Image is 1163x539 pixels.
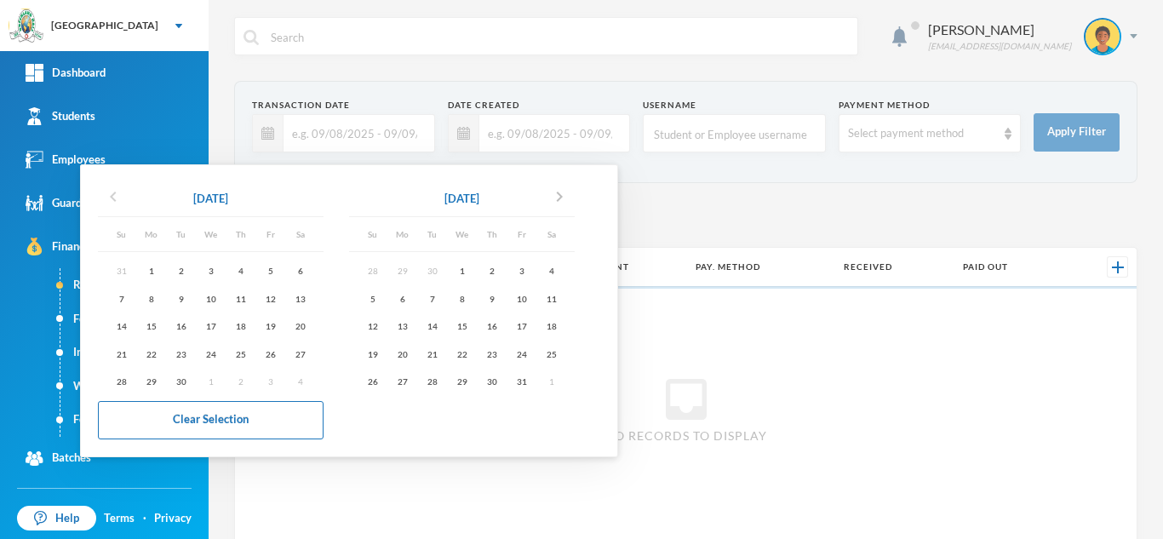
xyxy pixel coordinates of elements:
[98,186,129,213] button: chevron_left
[477,288,507,309] div: 9
[477,371,507,393] div: 30
[26,194,102,212] div: Guardians
[507,343,536,364] div: 24
[387,226,417,243] div: Mo
[358,371,387,393] div: 26
[106,371,136,393] div: 28
[387,316,417,337] div: 13
[196,288,226,309] div: 10
[536,261,566,282] div: 4
[104,510,135,527] a: Terms
[444,191,479,208] div: [DATE]
[447,261,477,282] div: 1
[1112,261,1124,273] img: +
[604,427,767,444] span: No records to display
[477,343,507,364] div: 23
[136,343,166,364] div: 22
[652,115,816,153] input: Student or Employee username
[477,261,507,282] div: 2
[285,288,315,309] div: 13
[417,288,447,309] div: 7
[358,316,387,337] div: 12
[243,30,259,45] img: search
[154,510,192,527] a: Privacy
[839,99,1022,112] div: Payment Method
[196,261,226,282] div: 3
[166,288,196,309] div: 9
[447,316,477,337] div: 15
[255,261,285,282] div: 5
[507,261,536,282] div: 3
[477,226,507,243] div: Th
[954,248,1067,287] th: Paid Out
[643,99,826,112] div: Username
[136,226,166,243] div: Mo
[507,226,536,243] div: Fr
[285,316,315,337] div: 20
[103,186,123,207] i: chevron_left
[417,226,447,243] div: Tu
[136,316,166,337] div: 15
[1034,113,1120,152] button: Apply Filter
[358,226,387,243] div: Su
[477,316,507,337] div: 16
[136,288,166,309] div: 8
[9,9,43,43] img: logo
[226,343,255,364] div: 25
[106,288,136,309] div: 7
[536,343,566,364] div: 25
[255,316,285,337] div: 19
[417,316,447,337] div: 14
[387,343,417,364] div: 20
[928,40,1071,53] div: [EMAIL_ADDRESS][DOMAIN_NAME]
[106,226,136,243] div: Su
[417,371,447,393] div: 28
[448,99,631,112] div: Date Created
[255,343,285,364] div: 26
[835,248,954,287] th: Received
[447,226,477,243] div: We
[98,401,324,439] button: Clear Selection
[387,371,417,393] div: 27
[536,288,566,309] div: 11
[255,288,285,309] div: 12
[196,316,226,337] div: 17
[166,371,196,393] div: 30
[106,343,136,364] div: 21
[536,226,566,243] div: Sa
[226,226,255,243] div: Th
[196,226,226,243] div: We
[143,510,146,527] div: ·
[17,506,96,531] a: Help
[507,288,536,309] div: 10
[193,191,228,208] div: [DATE]
[166,316,196,337] div: 16
[226,288,255,309] div: 11
[285,226,315,243] div: Sa
[1086,20,1120,54] img: STUDENT
[387,288,417,309] div: 6
[507,316,536,337] div: 17
[26,64,106,82] div: Dashboard
[848,125,997,142] div: Select payment method
[26,238,90,255] div: Finance
[252,99,435,112] div: Transaction Date
[285,261,315,282] div: 6
[358,288,387,309] div: 5
[136,261,166,282] div: 1
[417,343,447,364] div: 21
[196,343,226,364] div: 24
[166,226,196,243] div: Tu
[544,186,575,213] button: chevron_right
[687,248,835,287] th: Pay. Method
[358,343,387,364] div: 19
[447,288,477,309] div: 8
[255,226,285,243] div: Fr
[26,107,95,125] div: Students
[26,450,91,467] div: Batches
[507,371,536,393] div: 31
[136,371,166,393] div: 29
[106,316,136,337] div: 14
[226,261,255,282] div: 4
[26,151,106,169] div: Employees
